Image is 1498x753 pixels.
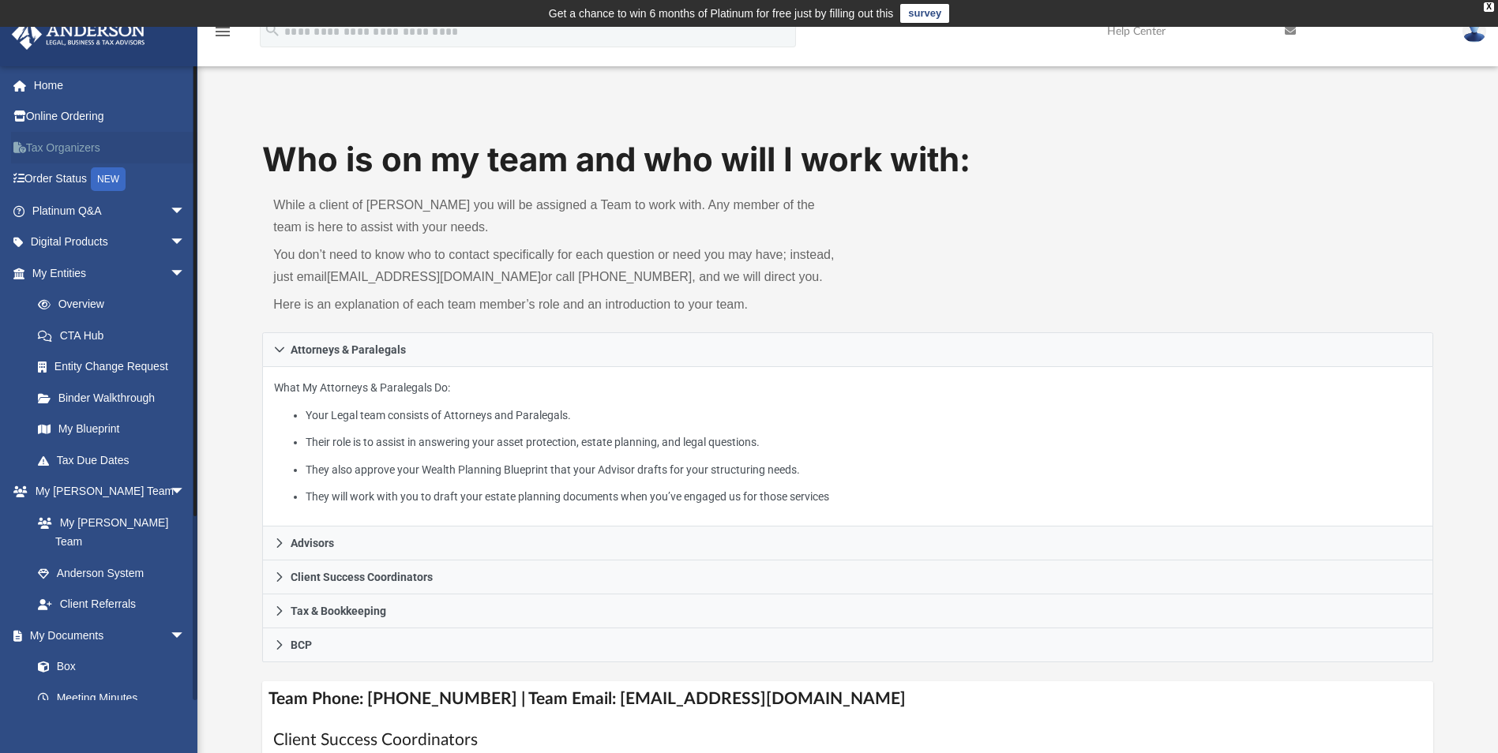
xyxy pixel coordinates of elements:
a: Platinum Q&Aarrow_drop_down [11,195,209,227]
a: Tax Due Dates [22,444,209,476]
a: BCP [262,628,1432,662]
a: survey [900,4,949,23]
a: My Documentsarrow_drop_down [11,620,201,651]
span: arrow_drop_down [170,257,201,290]
p: You don’t need to know who to contact specifically for each question or need you may have; instea... [273,244,836,288]
a: My Entitiesarrow_drop_down [11,257,209,289]
h1: Who is on my team and who will I work with: [262,137,1432,183]
span: Advisors [291,538,334,549]
span: arrow_drop_down [170,620,201,652]
a: CTA Hub [22,320,209,351]
li: They will work with you to draft your estate planning documents when you’ve engaged us for those ... [306,487,1421,507]
span: Client Success Coordinators [291,571,433,583]
a: My Blueprint [22,414,201,445]
span: arrow_drop_down [170,195,201,227]
a: Attorneys & Paralegals [262,332,1432,367]
a: Box [22,651,193,683]
img: Anderson Advisors Platinum Portal [7,19,150,50]
a: Tax Organizers [11,132,209,163]
a: Meeting Minutes [22,682,201,714]
i: menu [213,22,232,41]
a: Overview [22,289,209,320]
div: Attorneys & Paralegals [262,367,1432,527]
a: Client Referrals [22,589,201,620]
a: Advisors [262,526,1432,560]
a: Anderson System [22,557,201,589]
p: What My Attorneys & Paralegals Do: [274,378,1421,507]
a: [EMAIL_ADDRESS][DOMAIN_NAME] [327,270,541,283]
li: Your Legal team consists of Attorneys and Paralegals. [306,406,1421,425]
a: Tax & Bookkeeping [262,594,1432,628]
p: Here is an explanation of each team member’s role and an introduction to your team. [273,294,836,316]
a: My [PERSON_NAME] Teamarrow_drop_down [11,476,201,508]
span: BCP [291,639,312,650]
i: search [264,21,281,39]
div: NEW [91,167,126,191]
h1: Client Success Coordinators [273,729,1421,751]
a: Entity Change Request [22,351,209,383]
a: Home [11,69,209,101]
p: While a client of [PERSON_NAME] you will be assigned a Team to work with. Any member of the team ... [273,194,836,238]
li: Their role is to assist in answering your asset protection, estate planning, and legal questions. [306,433,1421,452]
a: menu [213,30,232,41]
a: Digital Productsarrow_drop_down [11,227,209,258]
h4: Team Phone: [PHONE_NUMBER] | Team Email: [EMAIL_ADDRESS][DOMAIN_NAME] [262,681,1432,717]
img: User Pic [1462,20,1486,43]
a: Client Success Coordinators [262,560,1432,594]
a: Online Ordering [11,101,209,133]
span: arrow_drop_down [170,476,201,508]
a: Order StatusNEW [11,163,209,196]
a: My [PERSON_NAME] Team [22,507,193,557]
span: Attorneys & Paralegals [291,344,406,355]
li: They also approve your Wealth Planning Blueprint that your Advisor drafts for your structuring ne... [306,460,1421,480]
span: Tax & Bookkeeping [291,605,386,616]
span: arrow_drop_down [170,227,201,259]
a: Binder Walkthrough [22,382,209,414]
div: Get a chance to win 6 months of Platinum for free just by filling out this [549,4,894,23]
div: close [1484,2,1494,12]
